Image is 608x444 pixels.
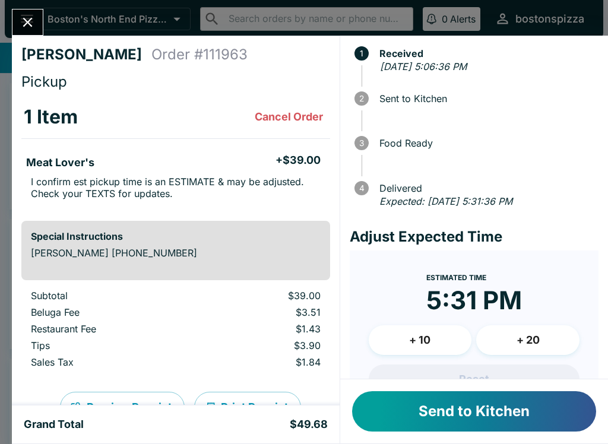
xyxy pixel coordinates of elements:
h4: Adjust Expected Time [350,228,598,246]
span: Estimated Time [426,273,486,282]
p: $3.51 [204,306,320,318]
p: Beluga Fee [31,306,185,318]
p: [PERSON_NAME] [PHONE_NUMBER] [31,247,321,259]
time: 5:31 PM [426,285,522,316]
table: orders table [21,96,330,211]
h4: Order # 111963 [151,46,248,64]
span: Delivered [373,183,598,194]
span: Pickup [21,73,67,90]
p: $39.00 [204,290,320,302]
p: Restaurant Fee [31,323,185,335]
h5: Meat Lover's [26,156,94,170]
p: $3.90 [204,340,320,351]
h5: + $39.00 [275,153,321,167]
text: 1 [360,49,363,58]
button: Send to Kitchen [352,391,596,432]
text: 4 [359,183,364,193]
button: Cancel Order [250,105,328,129]
span: Received [373,48,598,59]
span: Food Ready [373,138,598,148]
h5: $49.68 [290,417,328,432]
button: Print Receipt [194,392,301,423]
button: Close [12,9,43,35]
text: 2 [359,94,364,103]
button: Preview Receipt [60,392,185,423]
button: + 20 [476,325,579,355]
text: 3 [359,138,364,148]
p: Tips [31,340,185,351]
em: [DATE] 5:06:36 PM [380,61,467,72]
h4: [PERSON_NAME] [21,46,151,64]
p: Subtotal [31,290,185,302]
p: Sales Tax [31,356,185,368]
h6: Special Instructions [31,230,321,242]
p: I confirm est pickup time is an ESTIMATE & may be adjusted. Check your TEXTS for updates. [31,176,321,199]
button: + 10 [369,325,472,355]
span: Sent to Kitchen [373,93,598,104]
h5: Grand Total [24,417,84,432]
h3: 1 Item [24,105,78,129]
table: orders table [21,290,330,373]
p: $1.84 [204,356,320,368]
p: $1.43 [204,323,320,335]
em: Expected: [DATE] 5:31:36 PM [379,195,512,207]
